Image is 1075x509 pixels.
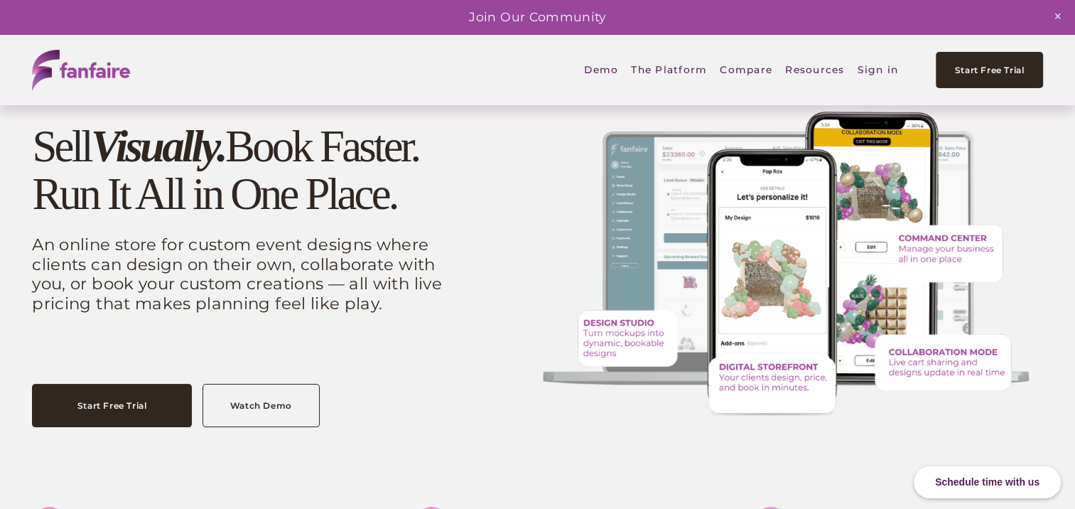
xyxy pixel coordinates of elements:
[202,384,320,427] a: Watch Demo
[32,235,447,314] p: An online store for custom event designs where clients can design on their own, collaborate with ...
[914,466,1061,498] div: Schedule time with us
[32,50,130,90] img: fanfaire
[785,53,844,87] a: folder dropdown
[32,123,447,218] h1: Sell Book Faster. Run It All in One Place.
[720,53,772,87] a: Compare
[91,122,225,171] em: Visually.
[584,53,618,87] a: Demo
[858,53,899,87] a: Sign in
[631,54,707,85] span: The Platform
[785,54,844,85] span: Resources
[32,384,192,427] a: Start Free Trial
[631,53,707,87] a: folder dropdown
[936,52,1042,88] a: Start Free Trial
